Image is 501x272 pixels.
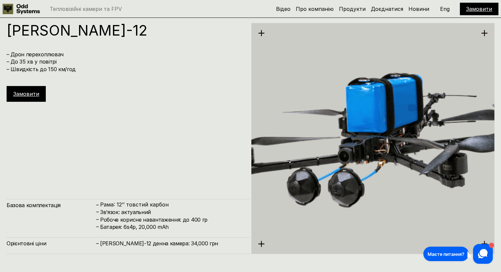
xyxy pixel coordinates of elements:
h4: – [96,239,99,247]
a: Новини [408,6,429,12]
h4: Базова комплектація [7,202,96,209]
a: Замовити [466,6,492,12]
h4: Батарея: 6s4p, 20,000 mAh [100,223,243,231]
p: Рама: 12’’ товстий карбон [100,202,243,208]
a: Відео [276,6,291,12]
a: Про компанію [296,6,334,12]
p: Тепловізійні камери та FPV [50,6,122,12]
h4: [PERSON_NAME]-12 денна камера: 34,000 грн [100,240,243,247]
a: Продукти [339,6,366,12]
h4: Зв’язок: актуальний [100,208,243,216]
h4: – [96,201,99,208]
a: Замовити [13,91,39,97]
h4: – [96,216,99,223]
a: Доєднатися [371,6,403,12]
h4: – Дрон перехоплювач – До 35 хв у повітрі – Швидкість до 150 км/год [7,51,243,73]
h4: Робоче корисне навантаження: до 400 гр [100,216,243,223]
h4: – [96,223,99,230]
h1: [PERSON_NAME]-12 [7,23,243,38]
iframe: HelpCrunch [422,242,494,265]
h4: – [96,208,99,215]
h4: Орієнтовні ціни [7,240,96,247]
p: Eng [440,6,450,12]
